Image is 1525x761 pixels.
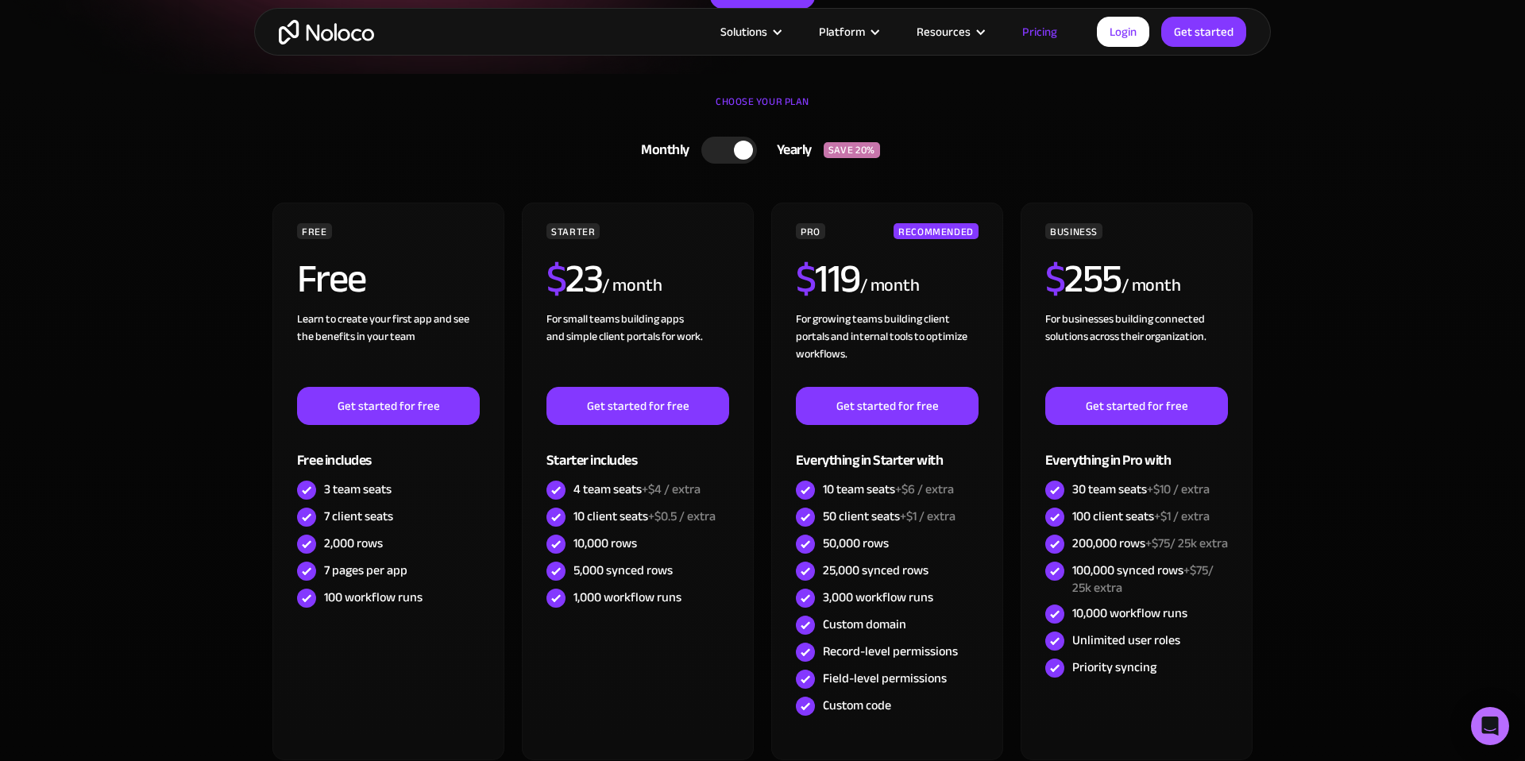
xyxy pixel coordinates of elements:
div: 30 team seats [1072,481,1210,498]
div: 3,000 workflow runs [823,589,933,606]
div: 3 team seats [324,481,392,498]
div: Solutions [701,21,799,42]
a: Pricing [1002,21,1077,42]
a: Get started for free [796,387,979,425]
span: +$4 / extra [642,477,701,501]
div: Monthly [621,138,701,162]
div: Everything in Starter with [796,425,979,477]
div: 1,000 workflow runs [573,589,681,606]
div: 7 pages per app [324,562,407,579]
div: 5,000 synced rows [573,562,673,579]
span: $ [796,241,816,316]
div: Resources [917,21,971,42]
div: Starter includes [546,425,729,477]
div: For businesses building connected solutions across their organization. ‍ [1045,311,1228,387]
div: Free includes [297,425,480,477]
div: Unlimited user roles [1072,632,1180,649]
span: +$1 / extra [1154,504,1210,528]
div: 200,000 rows [1072,535,1228,552]
span: +$1 / extra [900,504,956,528]
div: Custom code [823,697,891,714]
div: / month [602,273,662,299]
div: Platform [799,21,897,42]
h2: 23 [546,259,603,299]
div: 7 client seats [324,508,393,525]
div: Platform [819,21,865,42]
div: 25,000 synced rows [823,562,929,579]
div: Priority syncing [1072,659,1156,676]
span: +$6 / extra [895,477,954,501]
div: SAVE 20% [824,142,880,158]
span: +$10 / extra [1147,477,1210,501]
div: 50 client seats [823,508,956,525]
a: Get started for free [297,387,480,425]
div: 10,000 rows [573,535,637,552]
div: For small teams building apps and simple client portals for work. ‍ [546,311,729,387]
div: / month [860,273,920,299]
div: Open Intercom Messenger [1471,707,1509,745]
span: $ [1045,241,1065,316]
div: Solutions [720,21,767,42]
div: PRO [796,223,825,239]
div: For growing teams building client portals and internal tools to optimize workflows. [796,311,979,387]
h2: 255 [1045,259,1122,299]
div: 100 client seats [1072,508,1210,525]
h2: 119 [796,259,860,299]
div: 10,000 workflow runs [1072,605,1187,622]
div: RECOMMENDED [894,223,979,239]
div: 100 workflow runs [324,589,423,606]
span: +$0.5 / extra [648,504,716,528]
div: 100,000 synced rows [1072,562,1228,597]
div: Resources [897,21,1002,42]
div: STARTER [546,223,600,239]
div: / month [1122,273,1181,299]
div: 4 team seats [573,481,701,498]
a: Login [1097,17,1149,47]
div: Record-level permissions [823,643,958,660]
div: Yearly [757,138,824,162]
div: FREE [297,223,332,239]
div: 50,000 rows [823,535,889,552]
span: +$75/ 25k extra [1072,558,1214,600]
div: CHOOSE YOUR PLAN [270,90,1255,129]
div: Everything in Pro with [1045,425,1228,477]
div: BUSINESS [1045,223,1102,239]
div: 10 client seats [573,508,716,525]
div: Field-level permissions [823,670,947,687]
a: Get started for free [546,387,729,425]
span: +$75/ 25k extra [1145,531,1228,555]
a: Get started for free [1045,387,1228,425]
a: home [279,20,374,44]
div: 10 team seats [823,481,954,498]
span: $ [546,241,566,316]
a: Get started [1161,17,1246,47]
div: Learn to create your first app and see the benefits in your team ‍ [297,311,480,387]
div: 2,000 rows [324,535,383,552]
h2: Free [297,259,366,299]
div: Custom domain [823,616,906,633]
